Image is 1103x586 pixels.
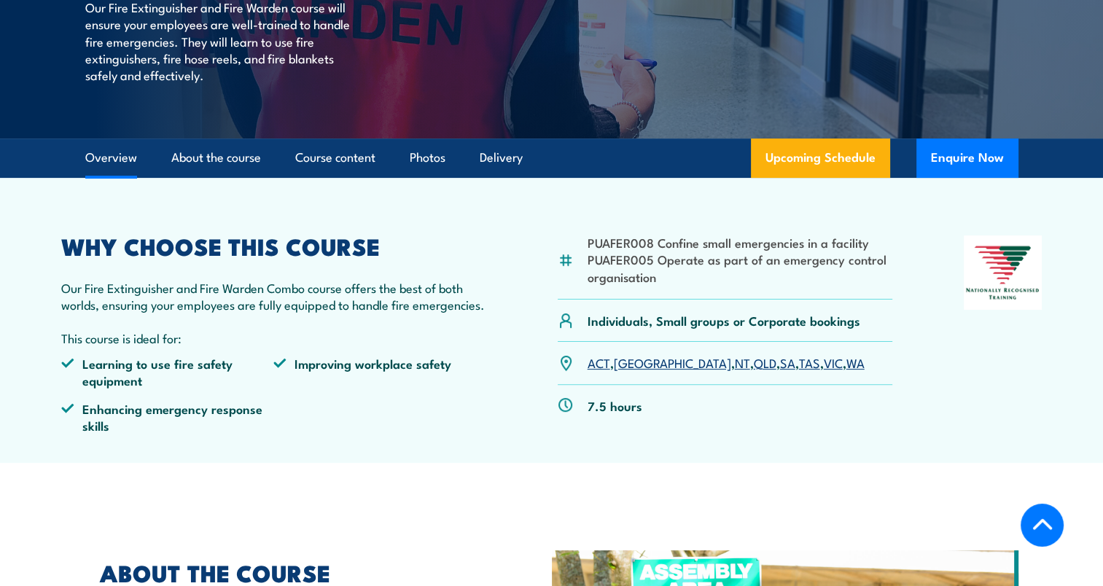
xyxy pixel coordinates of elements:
[61,355,274,389] li: Learning to use fire safety equipment
[273,355,486,389] li: Improving workplace safety
[824,353,843,371] a: VIC
[588,251,893,285] li: PUAFER005 Operate as part of an emergency control organisation
[171,138,261,177] a: About the course
[588,354,865,371] p: , , , , , , ,
[61,279,487,313] p: Our Fire Extinguisher and Fire Warden Combo course offers the best of both worlds, ensuring your ...
[780,353,795,371] a: SA
[85,138,137,177] a: Overview
[846,353,865,371] a: WA
[480,138,523,177] a: Delivery
[588,234,893,251] li: PUAFER008 Confine small emergencies in a facility
[916,138,1018,178] button: Enquire Now
[61,235,487,256] h2: WHY CHOOSE THIS COURSE
[410,138,445,177] a: Photos
[751,138,890,178] a: Upcoming Schedule
[100,562,485,582] h2: ABOUT THE COURSE
[964,235,1042,310] img: Nationally Recognised Training logo.
[614,353,731,371] a: [GEOGRAPHIC_DATA]
[588,353,610,371] a: ACT
[61,329,487,346] p: This course is ideal for:
[735,353,750,371] a: NT
[588,397,642,414] p: 7.5 hours
[799,353,820,371] a: TAS
[61,400,274,434] li: Enhancing emergency response skills
[295,138,375,177] a: Course content
[754,353,776,371] a: QLD
[588,312,860,329] p: Individuals, Small groups or Corporate bookings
